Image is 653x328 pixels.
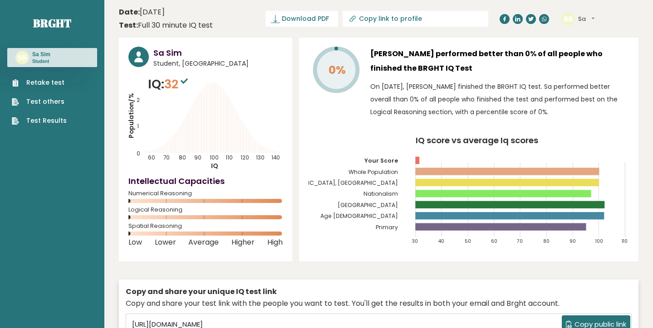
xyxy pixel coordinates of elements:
p: On [DATE], [PERSON_NAME] finished the BRGHT IQ test. Sa performed better overall than 0% of all p... [370,80,629,118]
tspan: 110 [226,154,233,161]
tspan: 110 [622,238,628,245]
span: Spatial Reasoning [128,224,283,228]
tspan: 90 [570,238,576,245]
tspan: 120 [241,154,249,161]
b: Test: [119,20,138,30]
span: Lower [155,241,176,244]
h3: Sa Sim [153,47,283,59]
div: Copy and share your test link with the people you want to test. You'll get the results in both yo... [126,298,632,309]
span: Numerical Reasoning [128,192,283,195]
tspan: 100 [595,238,603,245]
a: Brght [33,16,71,30]
tspan: Primary [376,223,398,231]
span: Higher [231,241,255,244]
tspan: 50 [465,238,471,245]
h3: Sa Sim [32,51,50,58]
tspan: 140 [271,154,280,161]
span: Download PDF [282,14,329,24]
tspan: IQ [211,161,218,170]
h3: [PERSON_NAME] performed better than 0% of all people who finished the BRGHT IQ Test [370,47,629,76]
tspan: Your Score [364,157,398,164]
tspan: 60 [491,238,497,245]
tspan: 0 [137,150,140,157]
tspan: 1 [137,123,139,130]
tspan: Population/% [127,93,136,138]
tspan: [GEOGRAPHIC_DATA], [GEOGRAPHIC_DATA] [275,179,398,187]
a: Retake test [12,78,67,87]
p: IQ: [148,75,190,93]
div: Copy and share your unique IQ test link [126,286,632,297]
a: Test Results [12,116,67,125]
button: Sa [578,14,594,24]
tspan: 30 [412,238,418,245]
h4: Intellectual Capacities [128,175,283,187]
tspan: Age [DEMOGRAPHIC_DATA] [320,212,398,220]
text: SS [564,13,573,24]
span: Student, [GEOGRAPHIC_DATA] [153,59,283,68]
time: [DATE] [119,7,165,18]
tspan: Whole Population [349,168,398,176]
div: Full 30 minute IQ test [119,20,213,31]
span: Low [128,241,142,244]
tspan: 2 [137,96,140,104]
span: High [267,241,283,244]
span: 32 [164,76,190,92]
p: Student [32,58,50,65]
tspan: 90 [194,154,201,161]
span: Average [188,241,219,244]
tspan: 70 [517,238,523,245]
span: Logical Reasoning [128,208,283,212]
text: SS [18,52,27,63]
tspan: [GEOGRAPHIC_DATA] [338,201,398,209]
tspan: IQ score vs average Iq scores [416,135,538,146]
tspan: 80 [543,238,550,245]
a: Test others [12,97,67,106]
a: Download PDF [265,11,338,27]
tspan: 100 [210,154,219,161]
tspan: 70 [163,154,170,161]
b: Date: [119,7,140,17]
tspan: Nationalism [363,190,398,198]
tspan: 130 [255,154,264,161]
tspan: 0% [328,62,345,78]
tspan: 60 [148,154,155,161]
tspan: 40 [438,238,444,245]
tspan: 80 [179,154,186,161]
